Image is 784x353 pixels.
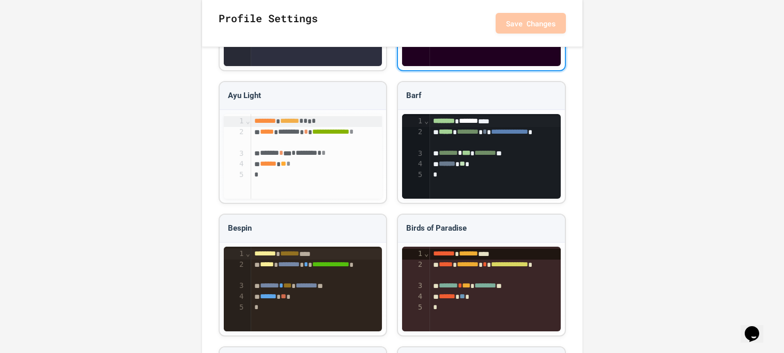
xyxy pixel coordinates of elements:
div: 5 [402,302,424,313]
span: Fold line [424,117,429,125]
div: 2 [224,260,245,281]
h2: Profile Settings [219,10,318,36]
div: 5 [224,302,245,313]
div: Bespin [220,215,386,243]
iframe: chat widget [741,312,774,343]
div: 1 [224,116,245,127]
div: 4 [402,159,424,170]
div: Birds of Paradise [398,215,564,243]
div: 1 [224,249,245,260]
div: 2 [224,127,245,149]
div: Ayu Light [220,82,386,110]
div: 3 [402,281,424,292]
div: 3 [224,281,245,292]
div: 3 [402,149,424,159]
button: Save Changes [496,13,566,34]
div: 5 [224,170,245,181]
div: 2 [402,260,424,281]
div: 5 [402,170,424,180]
span: Fold line [424,249,429,258]
div: 2 [402,127,424,149]
div: 4 [224,159,245,170]
div: 4 [402,292,424,302]
span: Fold line [245,117,251,125]
div: 3 [224,149,245,159]
div: 1 [402,249,424,260]
div: 4 [224,292,245,302]
div: Barf [398,82,564,110]
div: 1 [402,116,424,127]
span: Fold line [245,249,251,258]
